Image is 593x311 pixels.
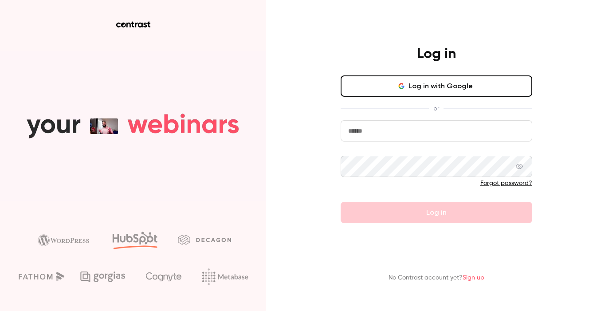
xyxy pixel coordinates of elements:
[429,104,444,113] span: or
[417,45,456,63] h4: Log in
[178,235,231,244] img: decagon
[389,273,484,283] p: No Contrast account yet?
[341,75,532,97] button: Log in with Google
[480,180,532,186] a: Forgot password?
[463,275,484,281] a: Sign up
